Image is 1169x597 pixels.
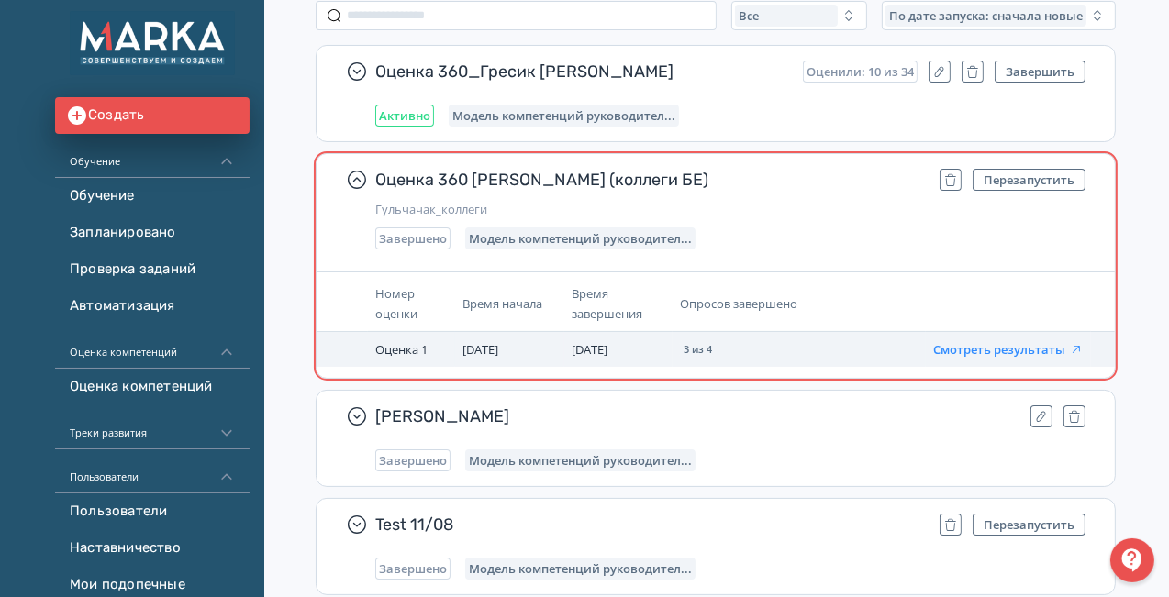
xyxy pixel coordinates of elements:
[469,453,692,468] span: Модель компетенций руководителя (Митрофанова Гульчачак)
[55,405,250,449] div: Треки развития
[55,325,250,369] div: Оценка компетенций
[375,61,788,83] span: Оценка 360_Гресик [PERSON_NAME]
[379,453,447,468] span: Завершено
[55,134,250,178] div: Обучение
[572,285,642,322] span: Время завершения
[70,11,235,75] img: https://files.teachbase.ru/system/account/50582/logo/medium-f5c71650e90bff48e038c85a25739627.png
[55,449,250,493] div: Пользователи
[973,514,1085,536] button: Перезапустить
[452,108,675,123] span: Модель компетенций руководителя_Гресик Михаил
[469,231,692,246] span: Модель компетенций руководителя (Митрофанова Гульчачак)
[462,341,498,358] span: [DATE]
[375,169,925,191] span: Оценка 360 [PERSON_NAME] (коллеги БЕ)
[375,341,428,358] span: Оценка 1
[882,1,1116,30] button: По дате запуска: сначала новые
[680,295,797,312] span: Опросов завершено
[995,61,1085,83] button: Завершить
[55,530,250,567] a: Наставничество
[375,514,925,536] span: Test 11/08
[889,8,1083,23] span: По дате запуска: сначала новые
[469,561,692,576] span: Модель компетенций руководителя (Митрофанова Гульчачак)
[379,561,447,576] span: Завершено
[55,288,250,325] a: Автоматизация
[55,215,250,251] a: Запланировано
[55,251,250,288] a: Проверка заданий
[739,8,759,23] span: Все
[375,202,1085,216] span: Гульчачак_коллеги
[375,285,417,322] span: Номер оценки
[973,169,1085,191] button: Перезапустить
[55,97,250,134] button: Создать
[807,64,914,79] span: Оценили: 10 из 34
[379,231,447,246] span: Завершено
[55,178,250,215] a: Обучение
[462,295,542,312] span: Время начала
[933,340,1084,358] a: Смотреть результаты
[55,493,250,530] a: Пользователи
[933,342,1084,357] button: Смотреть результаты
[375,405,1016,427] span: [PERSON_NAME]
[55,369,250,405] a: Оценка компетенций
[379,108,430,123] span: Активно
[731,1,867,30] button: Все
[684,344,712,355] span: 3 из 4
[572,341,607,358] span: [DATE]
